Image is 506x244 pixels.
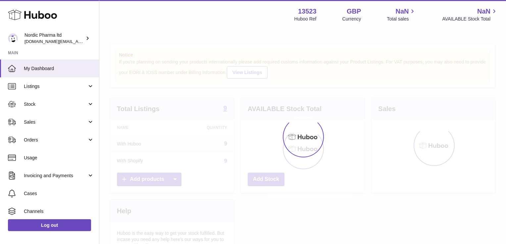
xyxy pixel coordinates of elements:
[294,16,317,22] div: Huboo Ref
[342,16,361,22] div: Currency
[24,101,87,107] span: Stock
[24,137,87,143] span: Orders
[24,65,94,72] span: My Dashboard
[24,173,87,179] span: Invoicing and Payments
[298,7,317,16] strong: 13523
[24,155,94,161] span: Usage
[24,119,87,125] span: Sales
[395,7,409,16] span: NaN
[24,83,87,90] span: Listings
[25,32,84,45] div: Nordic Pharma ltd
[8,219,91,231] a: Log out
[347,7,361,16] strong: GBP
[25,39,132,44] span: [DOMAIN_NAME][EMAIL_ADDRESS][DOMAIN_NAME]
[24,190,94,197] span: Cases
[442,16,498,22] span: AVAILABLE Stock Total
[387,16,416,22] span: Total sales
[477,7,490,16] span: NaN
[387,7,416,22] a: NaN Total sales
[24,208,94,215] span: Channels
[442,7,498,22] a: NaN AVAILABLE Stock Total
[8,33,18,43] img: accounts.uk@nordicpharma.com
